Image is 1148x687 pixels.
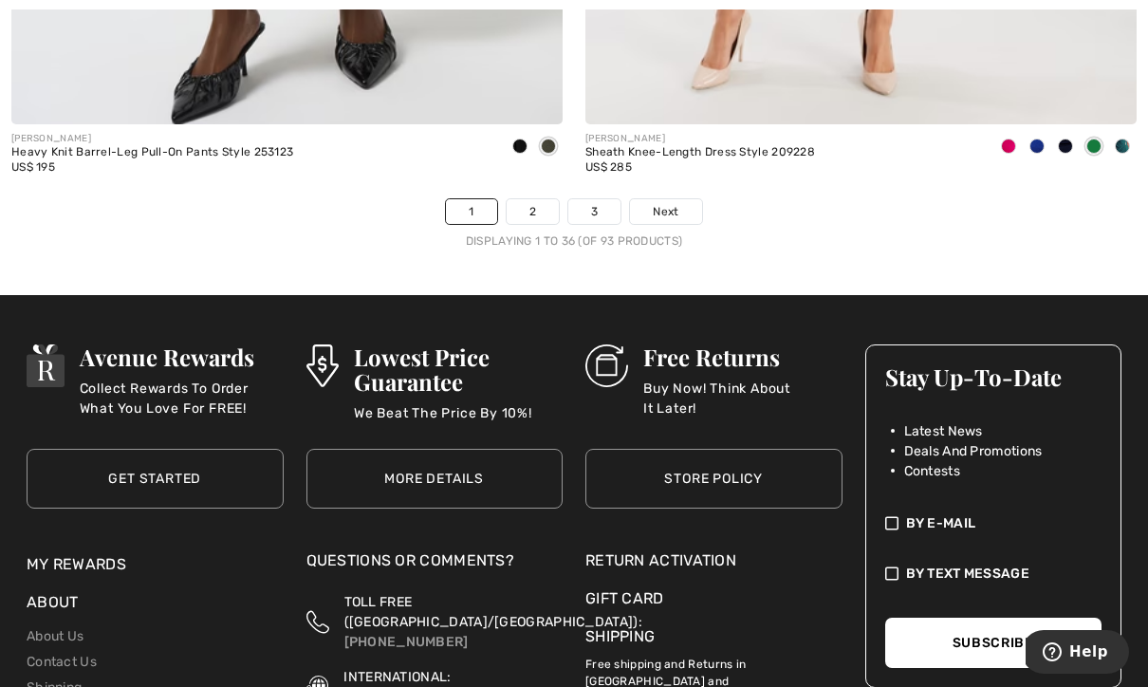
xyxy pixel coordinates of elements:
img: Lowest Price Guarantee [306,344,339,387]
p: Buy Now! Think About It Later! [643,379,842,417]
span: TOLL FREE ([GEOGRAPHIC_DATA]/[GEOGRAPHIC_DATA]): [344,594,642,630]
div: Questions or Comments? [306,549,564,582]
img: Toll Free (Canada/US) [306,592,329,652]
span: Next [653,203,678,220]
img: check [885,564,898,584]
div: [PERSON_NAME] [11,132,293,146]
a: 3 [568,199,620,224]
span: By Text Message [906,564,1030,584]
div: Sangria [1080,132,1108,163]
span: Latest News [904,421,983,441]
a: Shipping [585,627,655,645]
a: Contact Us [27,654,97,670]
span: Deals And Promotions [904,441,1043,461]
div: Imperial Blue [1023,132,1051,163]
a: 1 [446,199,496,224]
a: [PHONE_NUMBER] [344,634,469,650]
p: We Beat The Price By 10%! [354,403,563,441]
a: Get Started [27,449,284,509]
a: Return Activation [585,549,842,572]
h3: Stay Up-To-Date [885,364,1102,389]
a: More Details [306,449,564,509]
a: About Us [27,628,83,644]
div: Avocado [534,132,563,163]
img: check [885,513,898,533]
span: Contests [904,461,960,481]
a: Next [630,199,701,224]
span: US$ 285 [585,160,632,174]
h3: Free Returns [643,344,842,369]
div: [PERSON_NAME] [585,132,815,146]
a: Store Policy [585,449,842,509]
span: INTERNATIONAL: [343,669,451,685]
div: Midnight [1051,132,1080,163]
div: Duchess green [1108,132,1137,163]
img: Avenue Rewards [27,344,65,387]
a: My Rewards [27,555,126,573]
span: US$ 195 [11,160,55,174]
div: About [27,591,284,623]
p: Collect Rewards To Order What You Love For FREE! [80,379,284,417]
span: By E-mail [906,513,976,533]
div: Sheath Knee-Length Dress Style 209228 [585,146,815,159]
div: Begonia [994,132,1023,163]
h3: Avenue Rewards [80,344,284,369]
iframe: Opens a widget where you can find more information [1026,630,1129,678]
a: Gift Card [585,587,842,610]
a: 2 [507,199,559,224]
div: Black [506,132,534,163]
h3: Lowest Price Guarantee [354,344,563,394]
div: Heavy Knit Barrel-Leg Pull-On Pants Style 253123 [11,146,293,159]
button: Subscribe [885,618,1102,668]
img: Free Returns [585,344,628,387]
